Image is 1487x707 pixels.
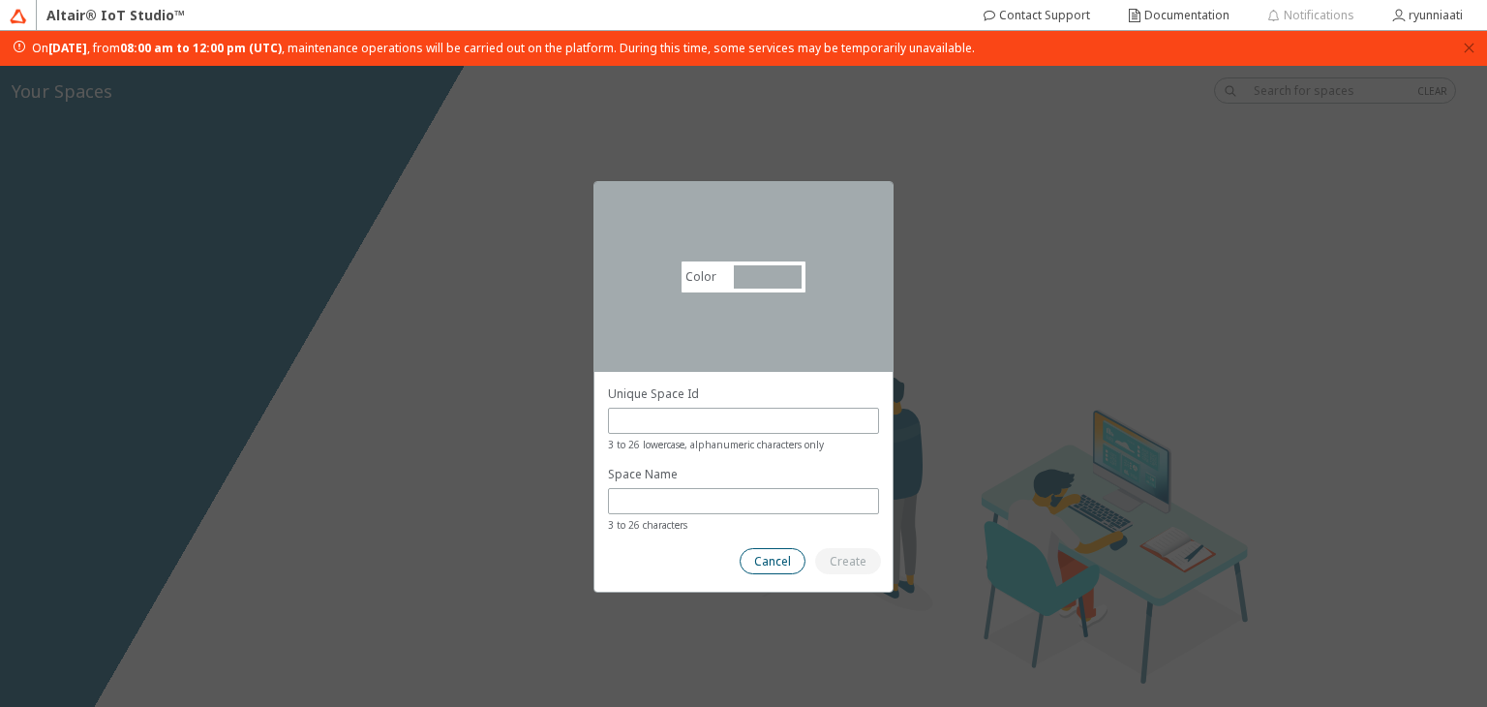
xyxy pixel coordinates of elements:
[120,40,282,56] strong: 08:00 am to 12:00 pm (UTC)
[1463,42,1475,56] button: close
[685,268,716,285] unity-typography: Color
[48,40,87,56] strong: [DATE]
[32,41,975,56] span: On , from , maintenance operations will be carried out on the platform. During this time, some se...
[1463,42,1475,54] span: close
